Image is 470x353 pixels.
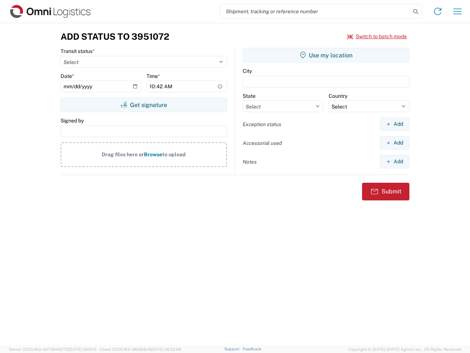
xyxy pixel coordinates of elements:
[147,73,160,79] label: Time
[243,121,281,128] label: Exception status
[347,31,407,43] button: Switch to batch mode
[380,155,409,168] button: Add
[61,73,74,79] label: Date
[380,117,409,131] button: Add
[348,346,461,353] span: Copyright © [DATE]-[DATE] Agistix Inc., All Rights Reserved
[61,117,84,124] label: Signed by
[61,97,227,112] button: Get signature
[380,136,409,150] button: Add
[9,347,96,352] span: Server: 2025.18.0-dd719145275
[243,68,252,74] label: City
[243,347,261,351] a: Feedback
[220,4,411,18] input: Shipment, tracking or reference number
[102,151,144,157] span: Drag files here or
[150,347,181,352] span: [DATE] 09:32:48
[362,183,409,200] button: Submit
[243,48,409,63] button: Use my location
[329,93,347,99] label: Country
[224,347,243,351] a: Support
[243,140,282,146] label: Accessorial used
[61,48,95,54] label: Transit status
[144,151,162,157] span: Browse
[69,347,96,352] span: [DATE] 09:51:11
[61,31,169,42] h3: Add Status to 3951072
[100,347,181,352] span: Client: 2025.18.0-9839db4
[243,158,257,165] label: Notes
[243,93,256,99] label: State
[162,151,186,157] span: to upload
